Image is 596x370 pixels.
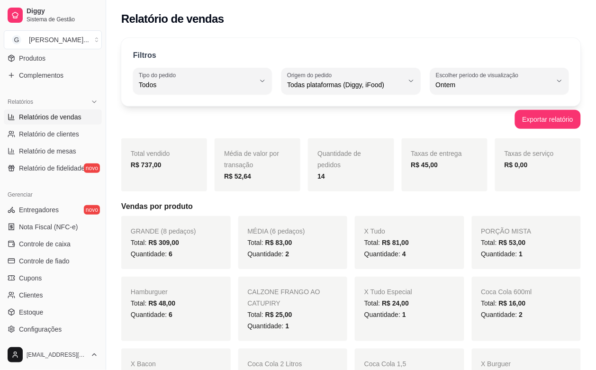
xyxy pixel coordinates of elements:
[131,227,196,235] span: GRANDE (8 pedaços)
[148,299,175,307] span: R$ 48,00
[286,322,289,330] span: 1
[519,311,523,318] span: 2
[131,288,168,296] span: Hamburguer
[248,239,292,246] span: Total:
[481,288,532,296] span: Coca Cola 600ml
[131,311,172,318] span: Quantidade:
[364,250,406,258] span: Quantidade:
[148,239,179,246] span: R$ 309,00
[364,288,412,296] span: X Tudo Especial
[169,250,172,258] span: 6
[4,109,102,125] a: Relatórios de vendas
[131,299,175,307] span: Total:
[224,150,279,169] span: Média de valor por transação
[364,299,409,307] span: Total:
[481,227,532,235] span: PORÇÃO MISTA
[131,239,179,246] span: Total:
[411,150,462,157] span: Taxas de entrega
[436,80,552,90] span: Ontem
[19,112,81,122] span: Relatórios de vendas
[287,71,335,79] label: Origem do pedido
[402,250,406,258] span: 4
[8,98,33,106] span: Relatórios
[19,256,70,266] span: Controle de fiado
[481,239,526,246] span: Total:
[4,202,102,217] a: Entregadoresnovo
[364,311,406,318] span: Quantidade:
[19,222,78,232] span: Nota Fiscal (NFC-e)
[121,201,581,212] h5: Vendas por produto
[317,150,361,169] span: Quantidade de pedidos
[139,71,179,79] label: Tipo do pedido
[19,71,63,80] span: Complementos
[265,239,292,246] span: R$ 83,00
[411,161,438,169] strong: R$ 45,00
[169,311,172,318] span: 6
[4,161,102,176] a: Relatório de fidelidadenovo
[4,51,102,66] a: Produtos
[481,299,526,307] span: Total:
[27,16,98,23] span: Sistema de Gestão
[382,239,409,246] span: R$ 81,00
[248,250,289,258] span: Quantidade:
[4,322,102,337] a: Configurações
[4,187,102,202] div: Gerenciar
[430,68,569,94] button: Escolher período de visualizaçãoOntem
[248,227,305,235] span: MÉDIA (6 pedaços)
[19,307,43,317] span: Estoque
[4,343,102,366] button: [EMAIL_ADDRESS][DOMAIN_NAME]
[481,250,523,258] span: Quantidade:
[131,161,162,169] strong: R$ 737,00
[286,250,289,258] span: 2
[133,50,156,61] p: Filtros
[481,360,511,368] span: X Burguer
[27,7,98,16] span: Diggy
[287,80,403,90] span: Todas plataformas (Diggy, iFood)
[131,250,172,258] span: Quantidade:
[364,239,409,246] span: Total:
[4,4,102,27] a: DiggySistema de Gestão
[248,288,320,307] span: CALZONE FRANGO AO CATUPIRY
[499,299,526,307] span: R$ 16,00
[19,146,76,156] span: Relatório de mesas
[248,311,292,318] span: Total:
[402,311,406,318] span: 1
[519,250,523,258] span: 1
[121,11,224,27] h2: Relatório de vendas
[4,219,102,235] a: Nota Fiscal (NFC-e)
[481,311,523,318] span: Quantidade:
[364,227,385,235] span: X Tudo
[499,239,526,246] span: R$ 53,00
[29,35,89,45] div: [PERSON_NAME] ...
[4,305,102,320] a: Estoque
[12,35,21,45] span: G
[4,236,102,252] a: Controle de caixa
[4,68,102,83] a: Complementos
[19,129,79,139] span: Relatório de clientes
[515,110,581,129] button: Exportar relatório
[436,71,522,79] label: Escolher período de visualização
[27,351,87,359] span: [EMAIL_ADDRESS][DOMAIN_NAME]
[265,311,292,318] span: R$ 25,00
[281,68,420,94] button: Origem do pedidoTodas plataformas (Diggy, iFood)
[19,239,71,249] span: Controle de caixa
[19,273,42,283] span: Cupons
[133,68,272,94] button: Tipo do pedidoTodos
[505,161,528,169] strong: R$ 0,00
[139,80,255,90] span: Todos
[4,288,102,303] a: Clientes
[19,290,43,300] span: Clientes
[4,126,102,142] a: Relatório de clientes
[317,172,325,180] strong: 14
[131,360,156,368] span: X Bacon
[4,30,102,49] button: Select a team
[382,299,409,307] span: R$ 24,00
[364,360,406,368] span: Coca Cola 1,5
[4,271,102,286] a: Cupons
[19,205,59,215] span: Entregadores
[19,163,85,173] span: Relatório de fidelidade
[19,54,45,63] span: Produtos
[248,322,289,330] span: Quantidade:
[4,144,102,159] a: Relatório de mesas
[248,360,302,368] span: Coca Cola 2 Litros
